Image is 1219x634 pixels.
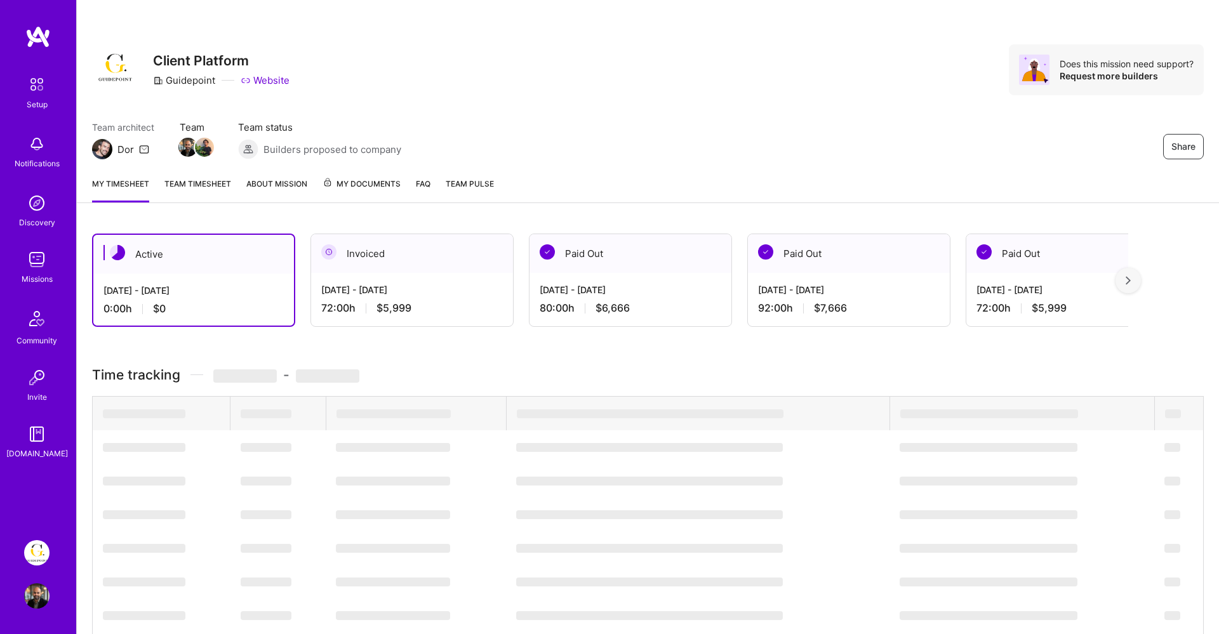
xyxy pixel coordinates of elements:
[103,284,284,297] div: [DATE] - [DATE]
[446,179,494,188] span: Team Pulse
[6,447,68,460] div: [DOMAIN_NAME]
[516,510,783,519] span: ‌
[103,611,185,620] span: ‌
[540,283,721,296] div: [DATE] - [DATE]
[241,477,291,485] span: ‌
[23,71,50,98] img: setup
[321,283,503,296] div: [DATE] - [DATE]
[180,121,213,134] span: Team
[336,409,451,418] span: ‌
[1165,409,1181,418] span: ‌
[103,544,185,553] span: ‌
[25,25,51,48] img: logo
[93,235,294,274] div: Active
[900,544,1077,553] span: ‌
[1164,578,1180,586] span: ‌
[540,301,721,315] div: 80:00 h
[296,369,359,383] span: ‌
[103,302,284,315] div: 0:00 h
[24,540,50,565] img: Guidepoint: Client Platform
[516,477,783,485] span: ‌
[900,409,1078,418] span: ‌
[17,334,57,347] div: Community
[336,611,450,620] span: ‌
[900,443,1077,452] span: ‌
[92,48,138,87] img: Company Logo
[213,369,277,383] span: ‌
[976,244,992,260] img: Paid Out
[1164,544,1180,553] span: ‌
[241,578,291,586] span: ‌
[311,234,513,273] div: Invoiced
[516,611,783,620] span: ‌
[15,157,60,170] div: Notifications
[24,190,50,216] img: discovery
[24,131,50,157] img: bell
[241,544,291,553] span: ‌
[241,409,291,418] span: ‌
[22,272,53,286] div: Missions
[323,177,401,191] span: My Documents
[180,136,196,158] a: Team Member Avatar
[92,121,154,134] span: Team architect
[1164,611,1180,620] span: ‌
[24,421,50,447] img: guide book
[517,409,783,418] span: ‌
[153,302,166,315] span: $0
[103,409,185,418] span: ‌
[103,510,185,519] span: ‌
[241,510,291,519] span: ‌
[196,136,213,158] a: Team Member Avatar
[900,510,1077,519] span: ‌
[976,301,1158,315] div: 72:00 h
[376,301,411,315] span: $5,999
[1164,477,1180,485] span: ‌
[103,477,185,485] span: ‌
[241,74,290,87] a: Website
[19,216,55,229] div: Discovery
[323,177,401,202] a: My Documents
[336,544,450,553] span: ‌
[1163,134,1204,159] button: Share
[21,540,53,565] a: Guidepoint: Client Platform
[27,98,48,111] div: Setup
[139,144,149,154] i: icon Mail
[92,367,1204,383] h3: Time tracking
[178,138,197,157] img: Team Member Avatar
[92,177,149,202] a: My timesheet
[1032,301,1067,315] span: $5,999
[758,244,773,260] img: Paid Out
[24,365,50,390] img: Invite
[596,301,630,315] span: $6,666
[758,283,940,296] div: [DATE] - [DATE]
[110,245,125,260] img: Active
[336,477,450,485] span: ‌
[1171,140,1196,153] span: Share
[446,177,494,202] a: Team Pulse
[27,390,47,404] div: Invite
[241,611,291,620] span: ‌
[516,544,783,553] span: ‌
[1060,58,1194,70] div: Does this mission need support?
[153,53,290,69] h3: Client Platform
[321,244,336,260] img: Invoiced
[103,578,185,586] span: ‌
[814,301,847,315] span: $7,666
[1164,443,1180,452] span: ‌
[321,301,503,315] div: 72:00 h
[92,139,112,159] img: Team Architect
[976,283,1158,296] div: [DATE] - [DATE]
[246,177,307,202] a: About Mission
[21,583,53,609] a: User Avatar
[900,477,1077,485] span: ‌
[117,143,134,156] div: Dor
[336,578,450,586] span: ‌
[213,367,359,383] span: -
[24,247,50,272] img: teamwork
[195,138,214,157] img: Team Member Avatar
[336,510,450,519] span: ‌
[516,578,783,586] span: ‌
[164,177,231,202] a: Team timesheet
[1126,276,1131,285] img: right
[22,303,52,334] img: Community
